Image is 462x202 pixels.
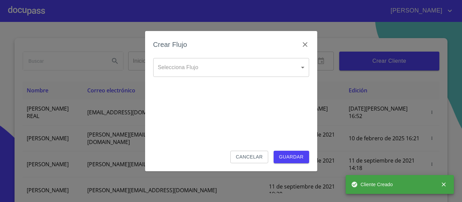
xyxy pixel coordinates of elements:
span: Cancelar [236,153,262,161]
div: ​ [153,58,309,77]
span: Cliente Creado [351,181,393,188]
button: close [436,177,451,192]
button: Guardar [274,151,309,163]
button: Cancelar [230,151,268,163]
h6: Crear Flujo [153,39,187,50]
span: Guardar [279,153,304,161]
